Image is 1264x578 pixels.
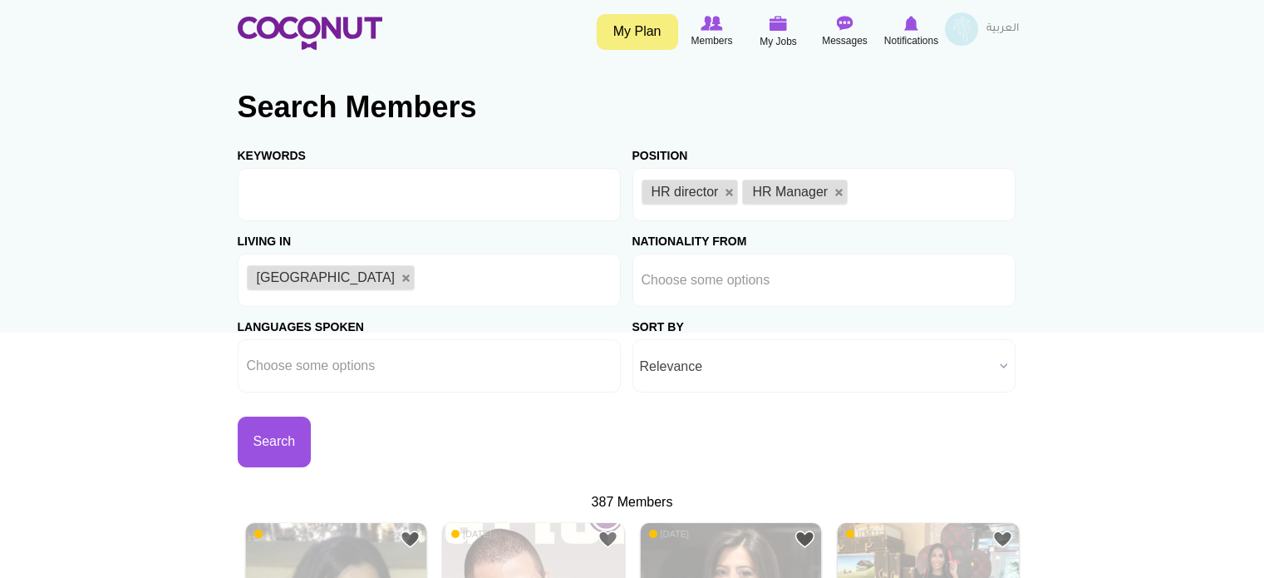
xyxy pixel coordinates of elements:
span: Messages [822,32,868,49]
span: [DATE] [649,528,690,540]
h2: Search Members [238,87,1027,127]
a: العربية [978,12,1027,46]
label: Living in [238,221,292,249]
label: Languages Spoken [238,307,364,335]
span: 4 hours ago [254,528,314,540]
label: Position [632,136,688,164]
span: HR director [652,185,719,199]
img: Notifications [904,16,918,31]
label: Keywords [238,136,306,164]
img: Browse Members [701,16,722,31]
span: HR Manager [752,185,828,199]
span: Relevance [640,340,993,393]
span: Members [691,32,732,49]
a: Add to Favourites [598,529,618,550]
span: [DATE] [451,528,492,540]
img: Home [238,17,382,50]
button: Search [238,417,312,467]
a: Notifications Notifications [878,12,945,51]
img: My Jobs [770,16,788,31]
label: Sort by [632,307,684,335]
div: 387 Members [238,493,1027,512]
span: [GEOGRAPHIC_DATA] [257,270,396,284]
a: My Plan [597,14,678,50]
a: Add to Favourites [400,529,421,550]
a: Add to Favourites [992,529,1013,550]
a: Messages Messages [812,12,878,51]
a: Add to Favourites [794,529,815,550]
img: Messages [837,16,853,31]
a: Browse Members Members [679,12,745,51]
span: Notifications [884,32,938,49]
label: Nationality From [632,221,747,249]
span: My Jobs [760,33,797,50]
span: [DATE] [846,528,887,540]
a: My Jobs My Jobs [745,12,812,52]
